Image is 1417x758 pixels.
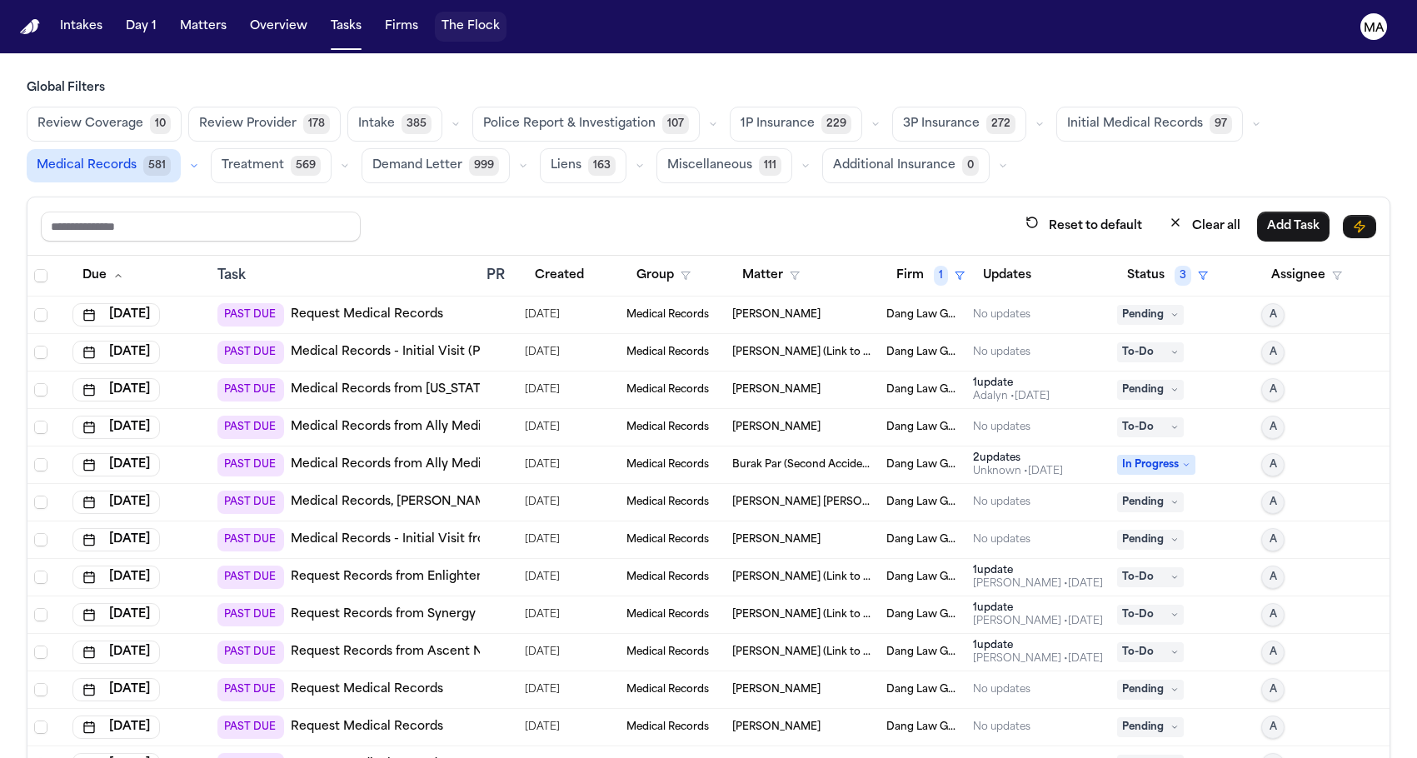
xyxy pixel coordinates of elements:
button: A [1261,303,1285,327]
span: Maria G Rodriguez Carvajal (Link to Norma Leticia Diaz Hernandez) [732,496,873,509]
span: Select row [34,458,47,471]
button: A [1261,341,1285,364]
span: 97 [1210,114,1232,134]
span: Police Report & Investigation [483,116,656,132]
span: Dang Law Group [886,458,960,471]
button: Additional Insurance0 [822,148,990,183]
span: Select row [34,571,47,584]
span: A [1270,458,1277,471]
span: Treatment [222,157,284,174]
span: 7/23/2025, 11:39:33 AM [525,491,560,514]
button: Firms [378,12,425,42]
button: [DATE] [72,416,160,439]
button: Treatment569 [211,148,332,183]
a: Request Medical Records [291,307,443,323]
span: 7/17/2025, 6:05:57 PM [525,378,560,401]
button: Matter [732,261,810,291]
span: Pending [1117,530,1184,550]
span: Sylvia Carter (Link to Sheveetta Carter) [732,608,873,621]
a: Request Records from Enlightened [MEDICAL_DATA] [291,569,607,586]
span: Select row [34,346,47,359]
span: Review Provider [199,116,297,132]
span: PAST DUE [217,378,284,401]
button: Group [626,261,701,291]
span: Medical Records [626,308,709,322]
button: [DATE] [72,453,160,476]
button: Day 1 [119,12,163,42]
span: Dang Law Group [886,346,960,359]
button: The Flock [435,12,506,42]
span: Pending [1117,717,1184,737]
button: [DATE] [72,603,160,626]
span: Select row [34,496,47,509]
span: Medical Records [626,346,709,359]
span: Andrew Martin (Link to Nathaniel Martin) [732,346,873,359]
span: 7/24/2025, 8:46:51 AM [525,678,560,701]
span: Intake [358,116,395,132]
a: Intakes [53,12,109,42]
span: Select row [34,383,47,396]
button: Initial Medical Records97 [1056,107,1243,142]
span: Select row [34,646,47,659]
span: 178 [303,114,330,134]
span: Modesto Reyes Melendez [732,533,821,546]
span: A [1270,571,1277,584]
span: PAST DUE [217,716,284,739]
button: Tasks [324,12,368,42]
span: 10 [150,114,171,134]
div: PR [486,266,511,286]
span: 7/11/2025, 10:45:21 AM [525,341,560,364]
span: Sylvia Carter (Link to Sheveetta Carter) [732,646,873,659]
button: A [1261,716,1285,739]
span: Aaron Cade Brown [732,383,821,396]
span: Select row [34,721,47,734]
a: Request Records from Synergy Pain Management [291,606,586,623]
span: Select all [34,269,47,282]
button: A [1261,528,1285,551]
span: In Progress [1117,455,1195,475]
a: Request Medical Records [291,719,443,736]
span: A [1270,683,1277,696]
button: 1P Insurance229 [730,107,862,142]
span: Dang Law Group [886,533,960,546]
a: Medical Records, [PERSON_NAME] and Affidavit from [GEOGRAPHIC_DATA] [291,494,742,511]
button: 3P Insurance272 [892,107,1026,142]
button: [DATE] [72,641,160,664]
button: [DATE] [72,566,160,589]
span: Pending [1117,680,1184,700]
button: Demand Letter999 [362,148,510,183]
span: To-Do [1117,342,1184,362]
button: Review Provider178 [188,107,341,142]
button: A [1261,641,1285,664]
div: Last updated by Michelle Landazabal at 7/21/2025, 1:00:40 PM [973,577,1103,591]
span: 107 [662,114,689,134]
span: Dang Law Group [886,683,960,696]
button: Reset to default [1015,211,1152,242]
span: Dang Law Group [886,608,960,621]
span: Dang Law Group [886,308,960,322]
div: No updates [973,721,1030,734]
div: Last updated by System at 6/26/2025, 10:14:46 AM [973,465,1063,478]
span: Select row [34,608,47,621]
button: A [1261,491,1285,514]
span: 7/11/2025, 10:44:23 AM [525,528,560,551]
button: A [1261,378,1285,401]
span: A [1270,308,1277,322]
button: Clear all [1159,211,1250,242]
button: Assignee [1261,261,1352,291]
h3: Global Filters [27,80,1390,97]
span: 6/18/2025, 7:50:10 PM [525,453,560,476]
div: Last updated by Adalyn at 7/23/2025, 6:02:41 PM [973,390,1050,403]
a: Home [20,19,40,35]
button: Police Report & Investigation107 [472,107,700,142]
span: Pending [1117,380,1184,400]
span: To-Do [1117,642,1184,662]
div: Task [217,266,474,286]
span: Dang Law Group [886,421,960,434]
span: PAST DUE [217,453,284,476]
div: Last updated by Michelle Landazabal at 7/21/2025, 1:00:28 PM [973,652,1103,666]
span: A [1270,533,1277,546]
